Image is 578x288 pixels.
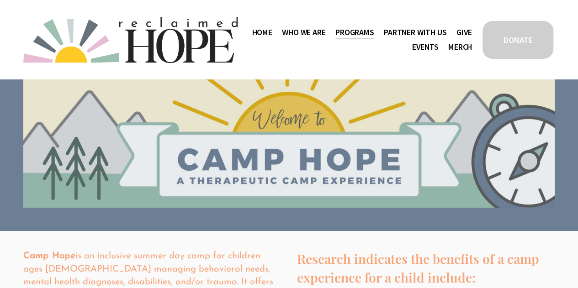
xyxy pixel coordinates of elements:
a: folder dropdown [384,25,446,40]
a: DONATE [481,20,555,60]
a: Home [252,25,272,40]
img: Reclaimed Hope Initiative [23,17,238,63]
a: Events [412,40,438,54]
a: folder dropdown [335,25,374,40]
strong: Camp Hope [23,251,75,261]
a: Give [456,25,472,40]
span: Partner With Us [384,26,446,39]
a: Merch [448,40,472,54]
h4: Research indicates the benefits of a camp experience for a child include: [297,250,555,287]
span: Programs [335,26,374,39]
span: Who We Are [282,26,325,39]
a: folder dropdown [282,25,325,40]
